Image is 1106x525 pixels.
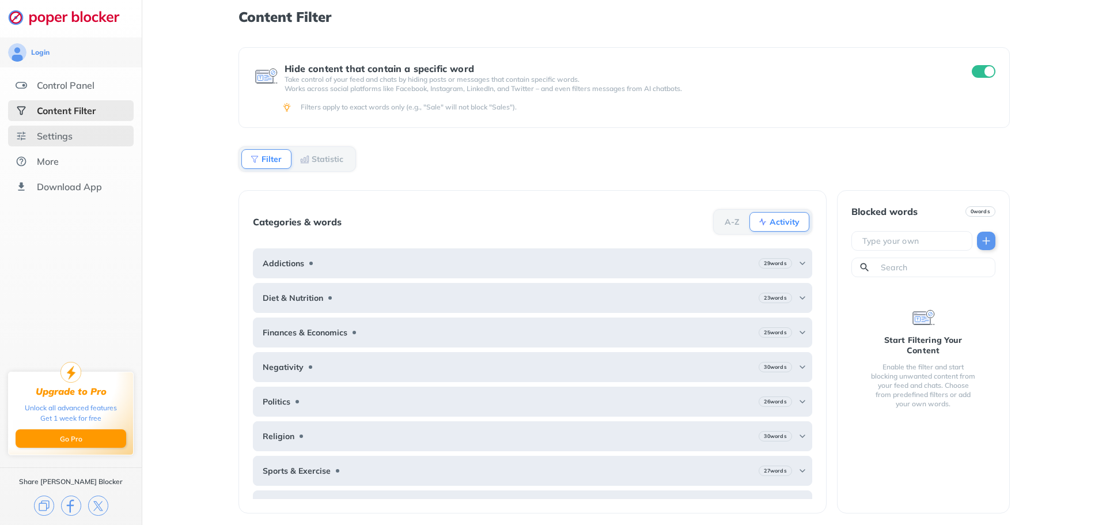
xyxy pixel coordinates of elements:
div: Content Filter [37,105,96,116]
b: Negativity [263,362,304,372]
img: x.svg [88,496,108,516]
b: 27 words [764,467,786,475]
div: Enable the filter and start blocking unwanted content from your feed and chats. Choose from prede... [870,362,977,409]
b: 30 words [764,432,786,440]
div: Upgrade to Pro [36,386,107,397]
div: Filters apply to exact words only (e.g., "Sale" will not block "Sales"). [301,103,993,112]
img: avatar.svg [8,43,26,62]
b: Religion [263,432,294,441]
p: Take control of your feed and chats by hiding posts or messages that contain specific words. [285,75,950,84]
div: Unlock all advanced features [25,403,117,413]
b: 30 words [764,363,786,371]
b: 23 words [764,294,786,302]
b: A-Z [725,218,740,225]
input: Search [880,262,990,273]
b: Filter [262,156,282,163]
b: Politics [263,397,290,406]
div: Start Filtering Your Content [870,335,977,356]
img: download-app.svg [16,181,27,192]
b: Diet & Nutrition [263,293,323,303]
b: Activity [770,218,800,225]
div: Blocked words [851,206,918,217]
div: More [37,156,59,167]
div: Download App [37,181,102,192]
img: social-selected.svg [16,105,27,116]
input: Type your own [861,235,967,247]
img: settings.svg [16,130,27,142]
b: Statistic [312,156,343,163]
div: Login [31,48,50,57]
b: 25 words [764,328,786,337]
p: Works across social platforms like Facebook, Instagram, LinkedIn, and Twitter – and even filters ... [285,84,950,93]
b: 29 words [764,259,786,267]
img: upgrade-to-pro.svg [60,362,81,383]
img: Filter [250,154,259,164]
b: 0 words [971,207,990,216]
img: features.svg [16,80,27,91]
h1: Content Filter [238,9,1009,24]
div: Settings [37,130,73,142]
img: Activity [758,217,767,226]
div: Hide content that contain a specific word [285,63,950,74]
img: facebook.svg [61,496,81,516]
img: Statistic [300,154,309,164]
b: Addictions [263,259,304,268]
div: Share [PERSON_NAME] Blocker [19,477,123,486]
div: Get 1 week for free [40,413,101,424]
div: Categories & words [253,217,342,227]
div: Control Panel [37,80,94,91]
b: Finances & Economics [263,328,347,337]
img: about.svg [16,156,27,167]
button: Go Pro [16,429,126,448]
img: copy.svg [34,496,54,516]
img: logo-webpage.svg [8,9,132,25]
b: 26 words [764,398,786,406]
b: Sports & Exercise [263,466,331,475]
